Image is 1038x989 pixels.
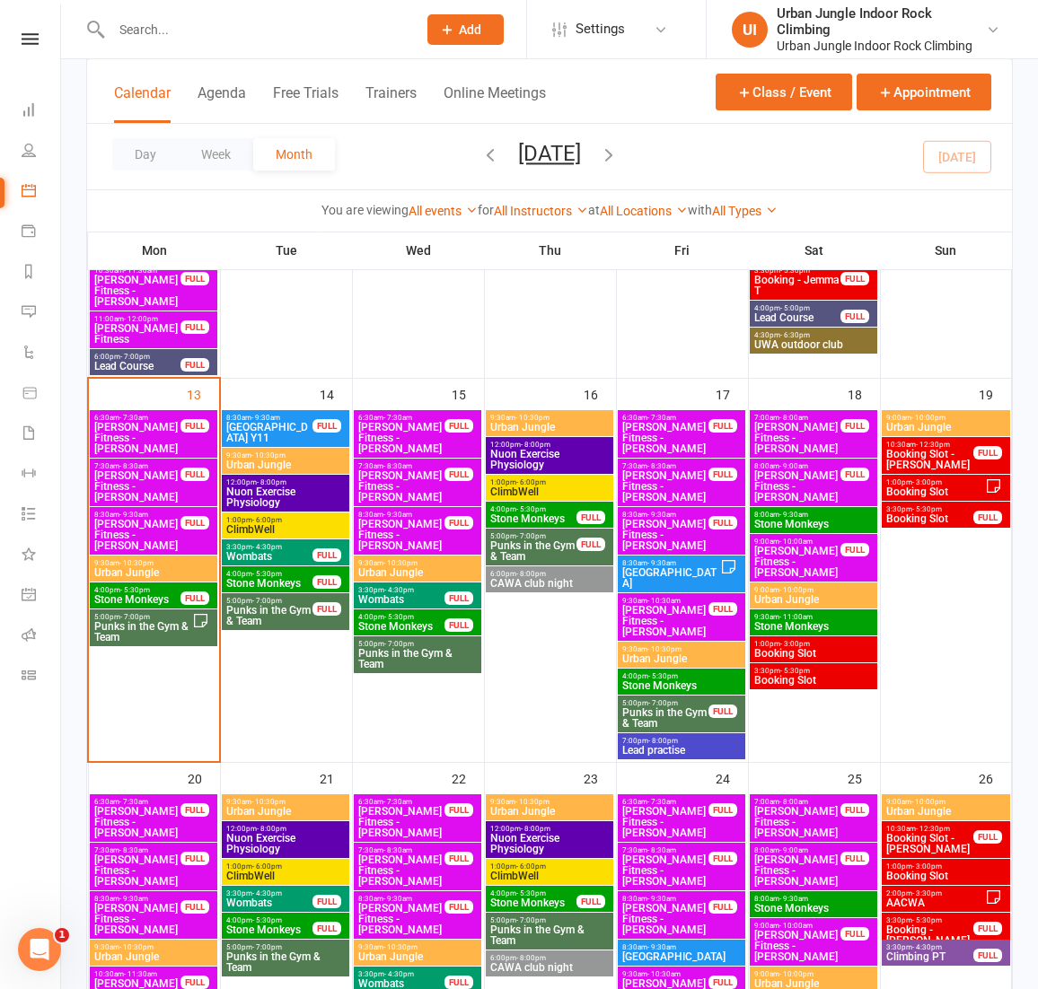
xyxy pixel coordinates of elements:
span: - 4:30pm [252,543,282,551]
span: - 10:30pm [251,451,286,459]
div: 17 [716,379,748,408]
span: 9:00am [885,798,1007,806]
span: Urban Jungle [885,806,1007,817]
div: FULL [180,591,209,605]
span: Booking Slot [885,513,974,524]
span: - 8:30am [383,462,412,470]
span: 5:00pm [489,532,577,540]
span: Booking Slot - [PERSON_NAME] [885,449,974,470]
span: 1:00pm [489,478,610,486]
th: Sun [880,232,1012,269]
th: Sat [748,232,880,269]
span: [PERSON_NAME] Fitness - [PERSON_NAME] [621,854,709,887]
button: Online Meetings [444,84,546,123]
div: 24 [716,763,748,792]
div: FULL [840,419,869,433]
span: - 9:30am [251,414,280,422]
span: - 5:00pm [780,304,810,312]
span: Booking Slot [885,486,985,497]
button: Calendar [114,84,171,123]
div: FULL [180,468,209,481]
div: FULL [312,602,341,616]
span: 6:30am [93,798,181,806]
div: FULL [444,419,473,433]
button: Month [253,138,335,171]
span: - 10:30pm [647,645,682,653]
div: FULL [444,852,473,865]
span: [PERSON_NAME] Fitness - [PERSON_NAME] [93,275,181,307]
span: 9:00am [753,538,841,546]
span: [PERSON_NAME] Fitness - [PERSON_NAME] [753,854,841,887]
span: 8:30am [93,511,181,519]
span: 6:30am [93,414,181,422]
span: [GEOGRAPHIC_DATA] [621,567,720,589]
span: - 8:00am [779,414,808,422]
span: 6:00pm [489,570,610,578]
div: 22 [452,763,484,792]
div: FULL [576,511,605,524]
span: 7:30am [621,846,709,854]
span: Settings [576,9,625,49]
span: - 8:00pm [521,441,550,449]
div: FULL [180,803,209,817]
div: 21 [320,763,352,792]
span: 6:30am [357,414,445,422]
div: 14 [320,379,352,408]
span: Punks in the Gym & Team [621,707,709,729]
span: [PERSON_NAME] Fitness - [PERSON_NAME] [357,806,445,838]
span: - 10:30pm [515,798,550,806]
div: FULL [180,516,209,530]
span: - 7:00pm [252,597,282,605]
div: FULL [180,320,209,334]
span: 7:30am [621,462,709,470]
div: UI [732,12,768,48]
button: Class / Event [716,74,852,110]
div: 20 [188,763,220,792]
span: Lead practise [621,745,742,756]
span: 7:00pm [621,737,742,745]
span: - 10:30pm [251,798,286,806]
span: 12:00pm [225,478,346,486]
strong: You are viewing [321,203,409,217]
span: 7:30am [93,462,181,470]
div: FULL [708,803,737,817]
div: FULL [840,803,869,817]
div: FULL [840,468,869,481]
div: FULL [708,468,737,481]
span: - 8:30am [647,846,676,854]
span: 1:00pm [225,862,346,871]
span: 3:30pm [753,267,841,275]
span: - 8:30am [119,846,148,854]
span: - 5:30pm [780,267,810,275]
span: - 8:00pm [516,570,546,578]
span: - 5:30pm [780,667,810,675]
span: Booking Slot [753,648,874,659]
span: - 3:00pm [912,478,942,486]
div: FULL [708,705,737,718]
span: - 9:00am [779,846,808,854]
span: - 7:30am [383,414,412,422]
span: - 10:30pm [383,559,418,567]
span: Wombats [357,594,445,605]
span: - 8:00am [779,798,808,806]
span: [PERSON_NAME] Fitness - [PERSON_NAME] [93,806,181,838]
span: [PERSON_NAME] Fitness - [PERSON_NAME] [93,854,181,887]
div: FULL [444,618,473,632]
span: 10:30am [93,267,181,275]
span: - 7:00pm [120,353,150,361]
span: - 11:00am [779,613,813,621]
span: [PERSON_NAME] Fitness - [PERSON_NAME] [93,470,181,503]
span: [PERSON_NAME] Fitness - [PERSON_NAME] [621,605,709,637]
span: 10:30am [885,825,974,833]
span: 8:00am [753,511,874,519]
span: 1:00pm [753,640,874,648]
span: - 9:30am [119,511,148,519]
span: UWA outdoor club [753,339,874,350]
span: - 12:30pm [916,825,950,833]
div: 26 [979,763,1011,792]
span: - 10:00pm [779,586,814,594]
a: People [22,132,62,172]
span: 7:00am [753,414,841,422]
span: 8:30am [357,511,445,519]
span: - 5:30pm [648,672,678,680]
